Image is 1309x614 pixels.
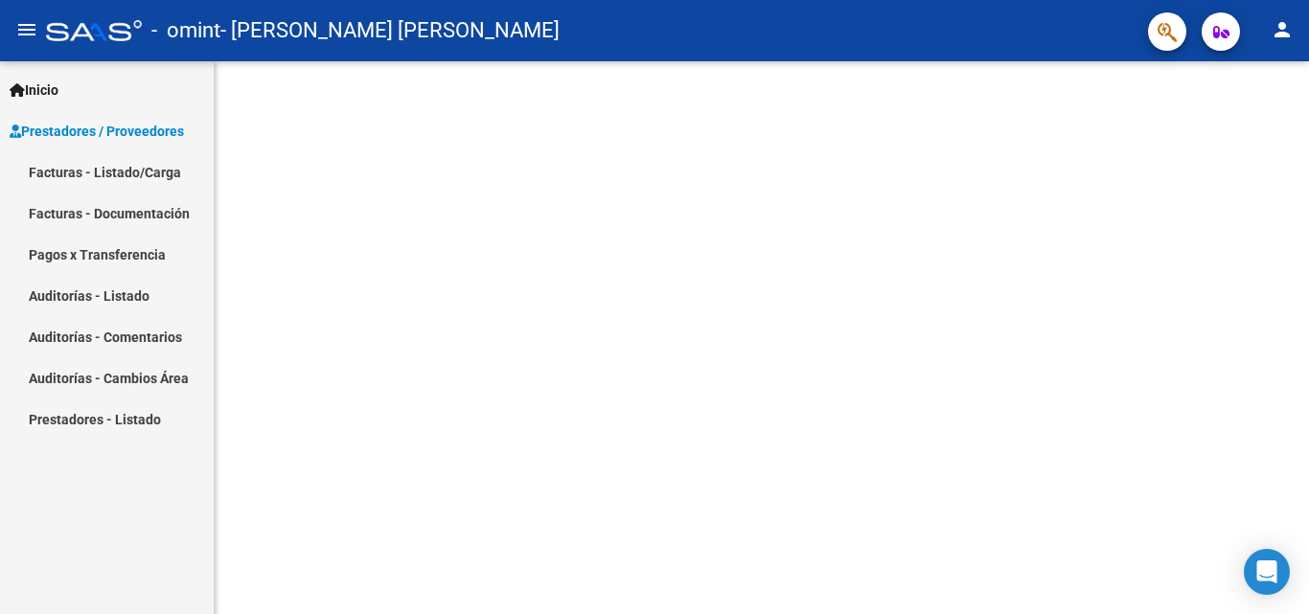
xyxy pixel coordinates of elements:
div: Open Intercom Messenger [1244,549,1290,595]
span: - omint [151,10,220,52]
span: Inicio [10,80,58,101]
mat-icon: menu [15,18,38,41]
mat-icon: person [1271,18,1294,41]
span: Prestadores / Proveedores [10,121,184,142]
span: - [PERSON_NAME] [PERSON_NAME] [220,10,560,52]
